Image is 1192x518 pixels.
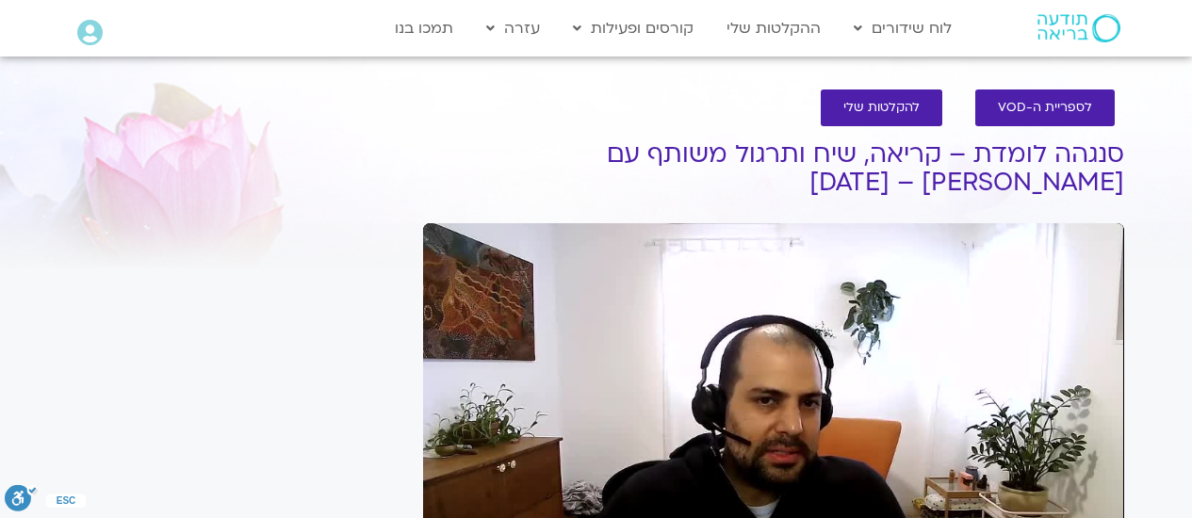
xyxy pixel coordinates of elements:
[843,101,920,115] span: להקלטות שלי
[821,89,942,126] a: להקלטות שלי
[563,10,703,46] a: קורסים ופעילות
[385,10,463,46] a: תמכו בנו
[477,10,549,46] a: עזרה
[975,89,1115,126] a: לספריית ה-VOD
[1037,14,1120,42] img: תודעה בריאה
[998,101,1092,115] span: לספריית ה-VOD
[423,140,1124,197] h1: סנגהה לומדת – קריאה, שיח ותרגול משותף עם [PERSON_NAME] – [DATE]
[844,10,961,46] a: לוח שידורים
[717,10,830,46] a: ההקלטות שלי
